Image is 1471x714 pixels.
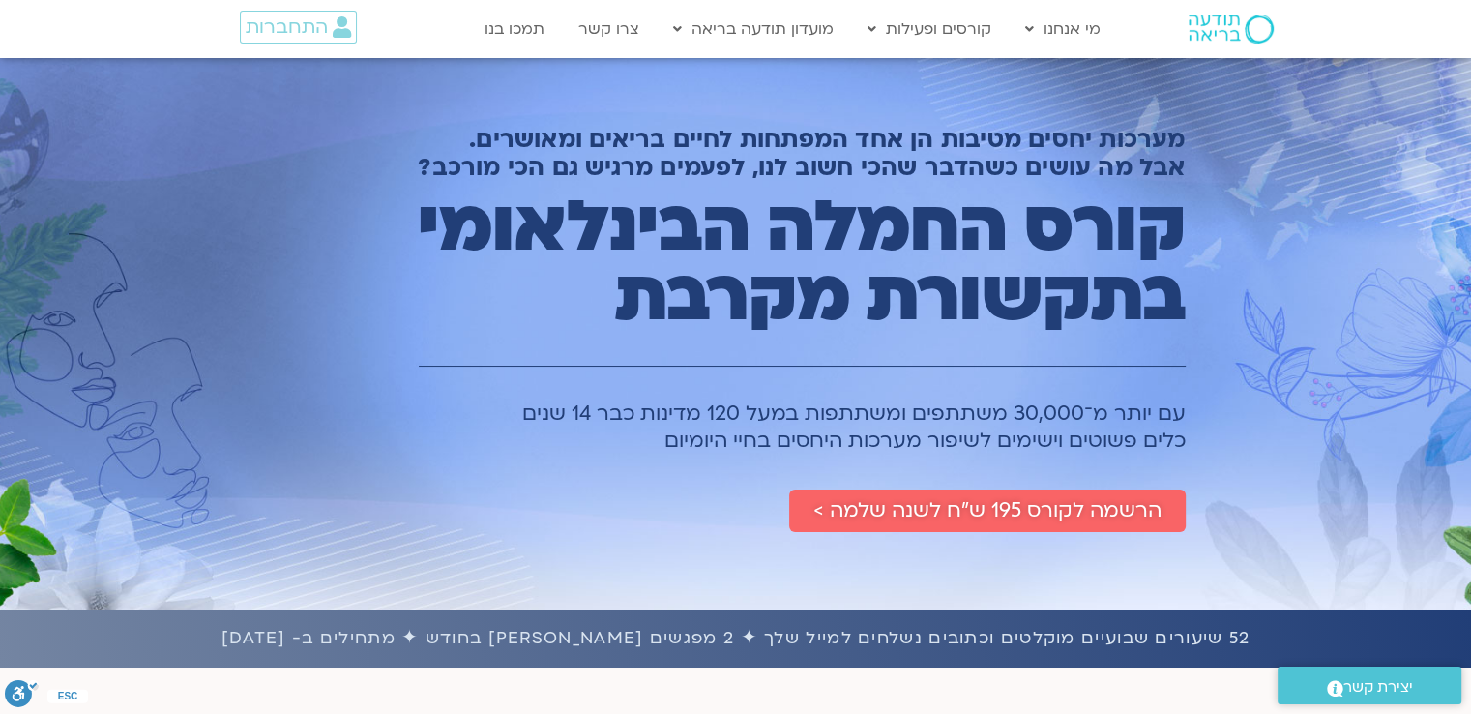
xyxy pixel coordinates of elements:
a: תמכו בנו [475,11,554,47]
a: התחברות [240,11,357,44]
h1: קורס החמלה הבינלאומי בתקשורת מקרבת​ [332,193,1186,332]
span: הרשמה לקורס 195 ש״ח לשנה שלמה > [813,499,1162,522]
h1: עם יותר מ־30,000 משתתפים ומשתתפות במעל 120 מדינות כבר 14 שנים כלים פשוטים וישימים לשיפור מערכות ה... [332,401,1186,455]
a: מי אנחנו [1015,11,1110,47]
a: מועדון תודעה בריאה [663,11,843,47]
span: התחברות [246,16,328,38]
h1: 52 שיעורים שבועיים מוקלטים וכתובים נשלחים למייל שלך ✦ 2 מפגשים [PERSON_NAME] בחודש ✦ מתחילים ב- [... [10,624,1461,653]
a: יצירת קשר [1278,667,1461,704]
img: תודעה בריאה [1189,15,1274,44]
a: קורסים ופעילות [858,11,1001,47]
span: יצירת קשר [1343,674,1413,700]
h2: מערכות יחסים מטיבות הן אחד המפתחות לחיים בריאים ומאושרים. אבל מה עושים כשהדבר שהכי חשוב לנו, לפעמ... [332,126,1186,182]
a: צרו קשר [569,11,649,47]
a: הרשמה לקורס 195 ש״ח לשנה שלמה > [789,490,1186,532]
